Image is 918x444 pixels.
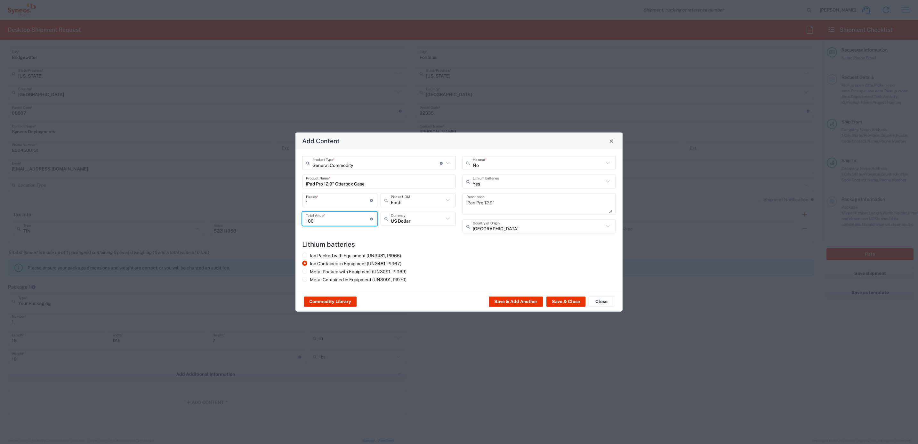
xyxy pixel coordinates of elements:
h4: Add Content [302,136,340,145]
button: Close [589,297,614,307]
label: Ion Packed with Equipment (UN3481, PI966) [302,253,401,259]
h4: Lithium batteries [302,240,616,248]
button: Commodity Library [304,297,357,307]
label: Metal Packed with Equipment (UN3091, PI969) [302,269,407,275]
button: Close [607,136,616,145]
label: Ion Contained in Equipment (UN3481, PI967) [302,261,401,267]
button: Save & Add Another [489,297,543,307]
button: Save & Close [546,297,585,307]
label: Metal Contained in Equipment (UN3091, PI970) [302,277,407,283]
